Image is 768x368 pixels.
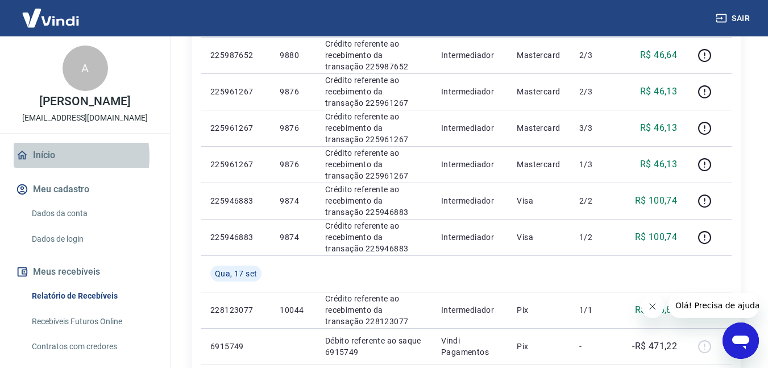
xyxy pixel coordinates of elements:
p: Crédito referente ao recebimento da transação 225961267 [325,147,423,181]
p: 9876 [280,122,306,134]
p: R$ 596,88 [635,303,678,317]
p: Crédito referente ao recebimento da transação 225987652 [325,38,423,72]
p: Crédito referente ao recebimento da transação 225946883 [325,184,423,218]
p: 225946883 [210,231,261,243]
p: Visa [517,195,561,206]
p: 1/3 [579,159,613,170]
p: R$ 46,13 [640,121,677,135]
p: -R$ 471,22 [632,340,677,353]
span: Olá! Precisa de ajuda? [7,8,96,17]
p: Pix [517,341,561,352]
p: 225987652 [210,49,261,61]
p: 9880 [280,49,306,61]
p: Intermediador [441,122,499,134]
iframe: Mensagem da empresa [669,293,759,318]
p: Mastercard [517,49,561,61]
p: 10044 [280,304,306,316]
p: 2/2 [579,195,613,206]
p: 225961267 [210,122,261,134]
p: Intermediador [441,304,499,316]
p: - [579,341,613,352]
button: Sair [713,8,754,29]
p: 1/1 [579,304,613,316]
p: [EMAIL_ADDRESS][DOMAIN_NAME] [22,112,148,124]
p: R$ 46,64 [640,48,677,62]
iframe: Fechar mensagem [641,295,664,318]
p: R$ 46,13 [640,85,677,98]
button: Meu cadastro [14,177,156,202]
a: Início [14,143,156,168]
p: 225961267 [210,159,261,170]
p: [PERSON_NAME] [39,96,130,107]
span: Qua, 17 set [215,268,257,279]
p: Crédito referente ao recebimento da transação 225961267 [325,111,423,145]
p: 228123077 [210,304,261,316]
p: Mastercard [517,86,561,97]
p: 9876 [280,86,306,97]
p: R$ 100,74 [635,194,678,208]
p: R$ 100,74 [635,230,678,244]
p: 9874 [280,195,306,206]
a: Contratos com credores [27,335,156,358]
p: Intermediador [441,195,499,206]
a: Dados da conta [27,202,156,225]
p: 225961267 [210,86,261,97]
img: Vindi [14,1,88,35]
a: Relatório de Recebíveis [27,284,156,308]
a: Recebíveis Futuros Online [27,310,156,333]
p: 9874 [280,231,306,243]
p: 225946883 [210,195,261,206]
p: Débito referente ao saque 6915749 [325,335,423,358]
p: Crédito referente ao recebimento da transação 228123077 [325,293,423,327]
p: 2/3 [579,49,613,61]
p: 6915749 [210,341,261,352]
p: Intermediador [441,231,499,243]
div: A [63,46,108,91]
a: Dados de login [27,228,156,251]
p: 2/3 [579,86,613,97]
p: Visa [517,231,561,243]
p: Pix [517,304,561,316]
p: R$ 46,13 [640,158,677,171]
p: Intermediador [441,49,499,61]
p: Mastercard [517,122,561,134]
p: Crédito referente ao recebimento da transação 225946883 [325,220,423,254]
p: 9876 [280,159,306,170]
button: Meus recebíveis [14,259,156,284]
iframe: Botão para abrir a janela de mensagens [723,322,759,359]
p: 3/3 [579,122,613,134]
p: Mastercard [517,159,561,170]
p: Vindi Pagamentos [441,335,499,358]
p: 1/2 [579,231,613,243]
p: Crédito referente ao recebimento da transação 225961267 [325,75,423,109]
p: Intermediador [441,86,499,97]
p: Intermediador [441,159,499,170]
